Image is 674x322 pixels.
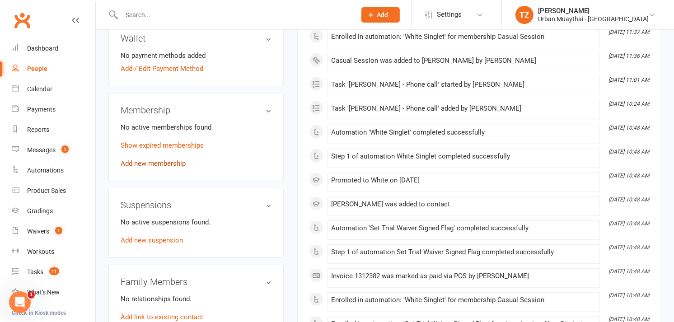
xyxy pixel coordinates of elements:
div: Invoice 1312382 was marked as paid via POS by [PERSON_NAME] [331,272,596,280]
span: 11 [49,267,59,275]
div: Messages [27,146,56,154]
i: [DATE] 10:48 AM [608,268,649,275]
a: Add new suspension [121,236,183,244]
span: Add [377,11,388,19]
div: Promoted to White on [DATE] [331,177,596,184]
a: People [12,59,95,79]
div: Waivers [27,228,49,235]
i: [DATE] 11:01 AM [608,77,649,83]
a: Clubworx [11,9,33,32]
div: Task '[PERSON_NAME] - Phone call' started by [PERSON_NAME] [331,81,596,89]
i: [DATE] 10:24 AM [608,101,649,107]
a: Calendar [12,79,95,99]
a: Add / Edit Payment Method [121,63,203,74]
div: What's New [27,289,60,296]
a: Dashboard [12,38,95,59]
div: [PERSON_NAME] [538,7,649,15]
div: Enrolled in automation: 'White Singlet' for membership Casual Session [331,33,596,41]
a: Messages 1 [12,140,95,160]
h3: Family Members [121,277,271,287]
i: [DATE] 11:36 AM [608,53,649,59]
i: [DATE] 10:48 AM [608,292,649,299]
i: [DATE] 10:48 AM [608,149,649,155]
span: 1 [61,145,69,153]
div: Urban Muaythai - [GEOGRAPHIC_DATA] [538,15,649,23]
div: Enrolled in automation: 'White Singlet' for membership Casual Session [331,296,596,304]
div: Task '[PERSON_NAME] - Phone call' added by [PERSON_NAME] [331,105,596,112]
div: [PERSON_NAME] was added to contact [331,201,596,208]
p: No relationships found. [121,294,271,304]
a: Waivers 1 [12,221,95,242]
div: Step 1 of automation White Singlet completed successfully [331,153,596,160]
i: [DATE] 10:48 AM [608,196,649,203]
div: Reports [27,126,49,133]
div: TZ [515,6,534,24]
a: Product Sales [12,181,95,201]
div: Automation 'Set Trial Waiver Signed Flag' completed successfully [331,224,596,232]
button: Add [361,7,400,23]
div: Workouts [27,248,54,255]
div: Gradings [27,207,53,215]
li: No payment methods added [121,50,271,61]
p: No active suspensions found. [121,217,271,228]
i: [DATE] 10:48 AM [608,125,649,131]
a: Show expired memberships [121,141,204,149]
div: Product Sales [27,187,66,194]
h3: Suspensions [121,200,271,210]
h3: Wallet [121,33,271,43]
iframe: Intercom live chat [9,291,31,313]
div: Automations [27,167,64,174]
i: [DATE] 10:48 AM [608,244,649,251]
div: Casual Session was added to [PERSON_NAME] by [PERSON_NAME] [331,57,596,65]
div: Step 1 of automation Set Trial Waiver Signed Flag completed successfully [331,248,596,256]
a: What's New [12,282,95,303]
a: Payments [12,99,95,120]
a: Add new membership [121,159,186,168]
div: Tasks [27,268,43,275]
span: 1 [55,227,62,234]
span: Settings [437,5,462,25]
i: [DATE] 11:37 AM [608,29,649,35]
input: Search... [119,9,350,21]
p: No active memberships found [121,122,271,133]
a: Reports [12,120,95,140]
a: Automations [12,160,95,181]
div: Payments [27,106,56,113]
i: [DATE] 10:48 AM [608,220,649,227]
div: People [27,65,47,72]
span: 1 [28,291,35,299]
a: Workouts [12,242,95,262]
i: [DATE] 10:48 AM [608,173,649,179]
div: Calendar [27,85,52,93]
div: Dashboard [27,45,58,52]
a: Gradings [12,201,95,221]
div: Automation 'White Singlet' completed successfully [331,129,596,136]
a: Tasks 11 [12,262,95,282]
h3: Membership [121,105,271,115]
